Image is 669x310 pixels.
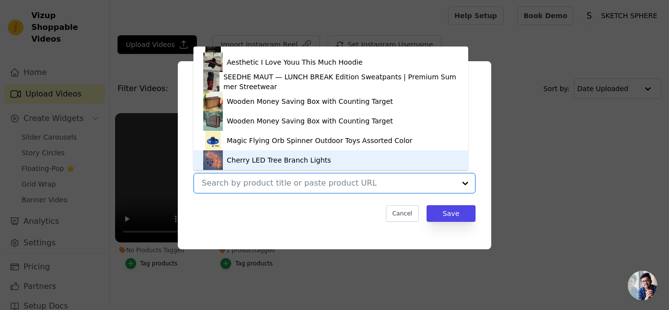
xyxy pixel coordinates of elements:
[223,72,458,92] div: SEEDHE MAUT — LUNCH BREAK Edition Sweatpants | Premium Summer Streetwear
[227,116,393,126] div: Wooden Money Saving Box with Counting Target
[386,205,419,222] button: Cancel
[203,72,219,92] img: product thumbnail
[203,111,223,131] img: product thumbnail
[203,131,223,150] img: product thumbnail
[202,178,455,188] input: Search by product title or paste product URL
[203,92,223,111] img: product thumbnail
[227,96,393,106] div: Wooden Money Saving Box with Counting Target
[203,150,223,170] img: product thumbnail
[628,271,657,300] a: Open chat
[227,136,412,145] div: Magic Flying Orb Spinner Outdoor Toys Assorted Color
[227,155,331,165] div: Cherry LED Tree Branch Lights
[427,205,476,222] button: Save
[227,57,362,67] div: Aesthetic I Love Youu This Much Hoodie
[203,52,223,72] img: product thumbnail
